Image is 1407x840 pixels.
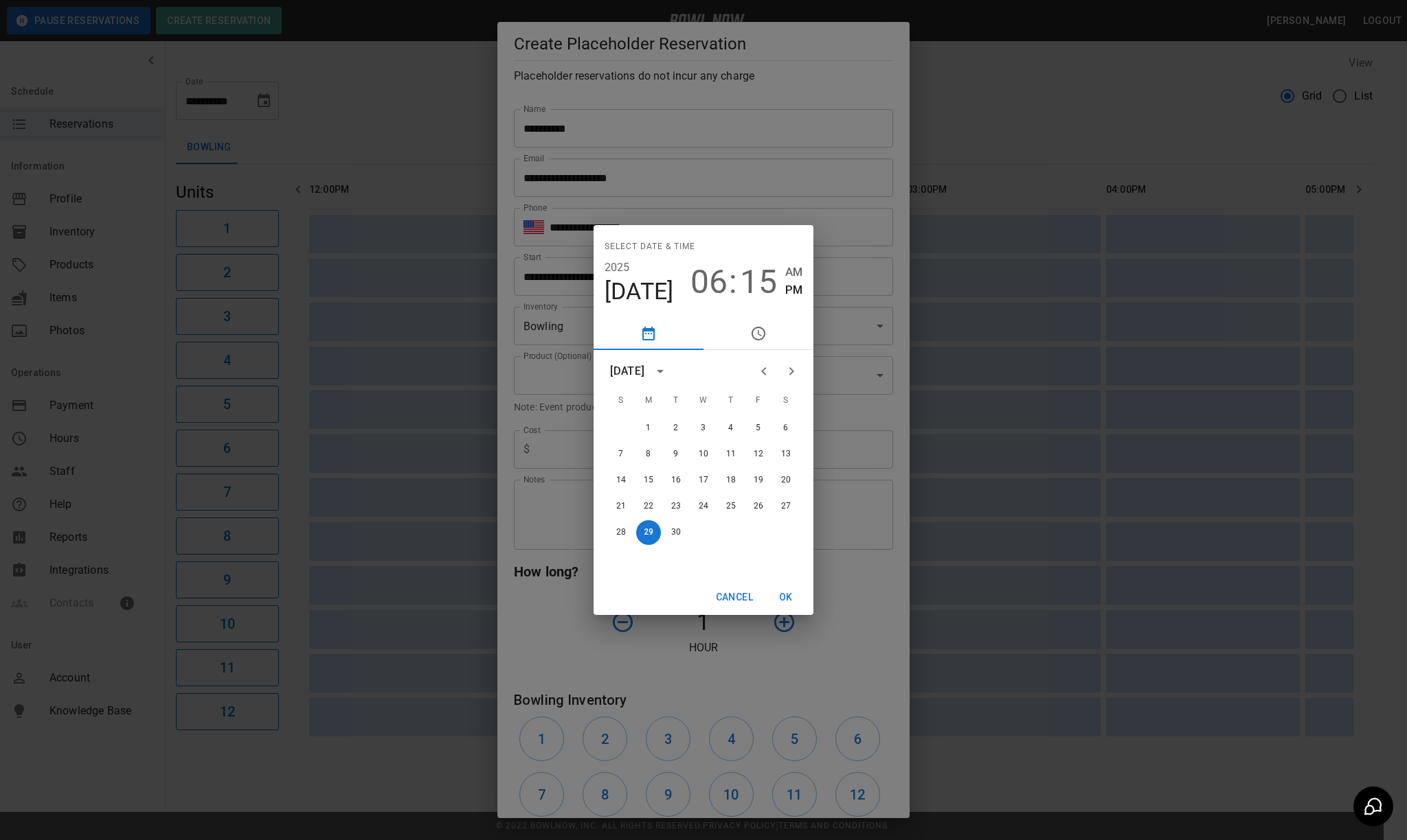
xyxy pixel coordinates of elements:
[746,468,771,493] button: 19
[636,442,661,467] button: 8
[664,468,688,493] button: 16
[691,416,716,441] button: 3
[785,263,802,281] button: AM
[764,585,808,610] button: OK
[719,494,743,519] button: 25
[605,258,630,277] button: 2025
[691,442,716,467] button: 10
[785,281,802,299] button: PM
[609,442,633,467] button: 7
[664,520,688,545] button: 30
[636,387,661,415] span: Monday
[719,442,743,467] button: 11
[750,358,778,385] button: Previous month
[746,416,771,441] button: 5
[649,360,672,383] button: calendar view is open, switch to year view
[729,263,737,301] span: :
[746,494,771,519] button: 26
[664,494,688,519] button: 23
[778,358,805,385] button: Next month
[746,387,771,415] span: Friday
[710,585,758,610] button: Cancel
[609,468,633,493] button: 14
[774,442,798,467] button: 13
[691,468,716,493] button: 17
[664,442,688,467] button: 9
[636,520,661,545] button: 29
[605,236,695,258] span: Select date & time
[609,494,633,519] button: 21
[774,416,798,441] button: 6
[719,416,743,441] button: 4
[664,387,688,415] span: Tuesday
[636,494,661,519] button: 22
[774,387,798,415] span: Saturday
[609,387,633,415] span: Sunday
[690,263,728,301] button: 06
[664,416,688,441] button: 2
[740,263,777,301] button: 15
[719,468,743,493] button: 18
[719,387,743,415] span: Thursday
[594,317,703,350] button: pick date
[691,494,716,519] button: 24
[636,416,661,441] button: 1
[610,363,644,380] div: [DATE]
[746,442,771,467] button: 12
[691,387,716,415] span: Wednesday
[636,468,661,493] button: 15
[774,494,798,519] button: 27
[703,317,813,350] button: pick time
[774,468,798,493] button: 20
[605,277,674,306] button: [DATE]
[609,520,633,545] button: 28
